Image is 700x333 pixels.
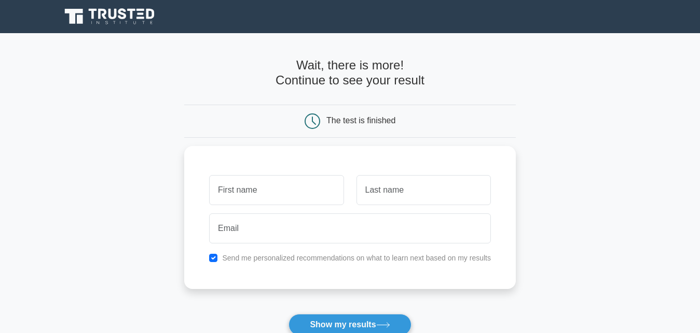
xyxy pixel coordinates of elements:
div: The test is finished [326,116,395,125]
h4: Wait, there is more! Continue to see your result [184,58,516,88]
input: Email [209,213,491,243]
label: Send me personalized recommendations on what to learn next based on my results [222,254,491,262]
input: First name [209,175,344,205]
input: Last name [356,175,491,205]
